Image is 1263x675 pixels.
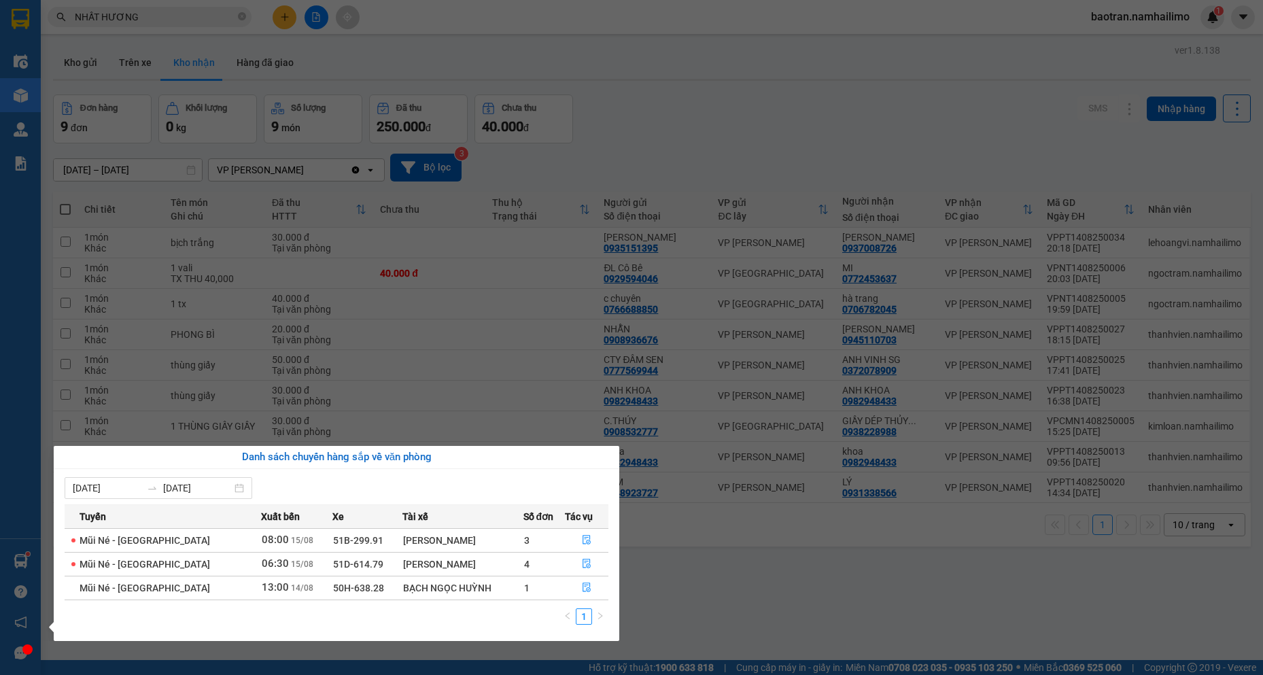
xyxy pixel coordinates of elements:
li: Next Page [592,608,608,625]
div: BẠCH NGỌC HUỲNH [403,581,522,595]
span: Tài xế [402,509,428,524]
span: 1 [524,583,530,593]
span: Xuất bến [261,509,300,524]
li: 1 [576,608,592,625]
a: 1 [576,609,591,624]
button: file-done [566,553,608,575]
span: 51B-299.91 [333,535,383,546]
span: to [147,483,158,494]
span: 50H-638.28 [333,583,384,593]
span: 51D-614.79 [333,559,383,570]
button: right [592,608,608,625]
div: [PERSON_NAME] [403,533,522,548]
input: Đến ngày [163,481,232,496]
input: Từ ngày [73,481,141,496]
span: Số đơn [523,509,554,524]
span: Mũi Né - [GEOGRAPHIC_DATA] [80,559,210,570]
li: Nam Hải Limousine [7,7,197,58]
span: 06:30 [262,557,289,570]
button: left [559,608,576,625]
span: environment [94,91,103,101]
span: left [564,612,572,620]
span: Xe [332,509,344,524]
span: 4 [524,559,530,570]
img: logo.jpg [7,7,54,54]
span: Mũi Né - [GEOGRAPHIC_DATA] [80,583,210,593]
span: Mũi Né - [GEOGRAPHIC_DATA] [80,535,210,546]
button: file-done [566,577,608,599]
button: file-done [566,530,608,551]
span: Tuyến [80,509,106,524]
li: Previous Page [559,608,576,625]
div: Danh sách chuyến hàng sắp về văn phòng [65,449,608,466]
span: swap-right [147,483,158,494]
div: [PERSON_NAME] [403,557,522,572]
span: 14/08 [291,583,313,593]
span: Tác vụ [565,509,593,524]
li: VP VP [PERSON_NAME] Lão [7,73,94,118]
span: file-done [582,583,591,593]
span: right [596,612,604,620]
span: file-done [582,535,591,546]
span: 15/08 [291,536,313,545]
li: VP VP chợ Mũi Né [94,73,181,88]
span: 13:00 [262,581,289,593]
span: 3 [524,535,530,546]
span: 08:00 [262,534,289,546]
span: file-done [582,559,591,570]
span: 15/08 [291,559,313,569]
